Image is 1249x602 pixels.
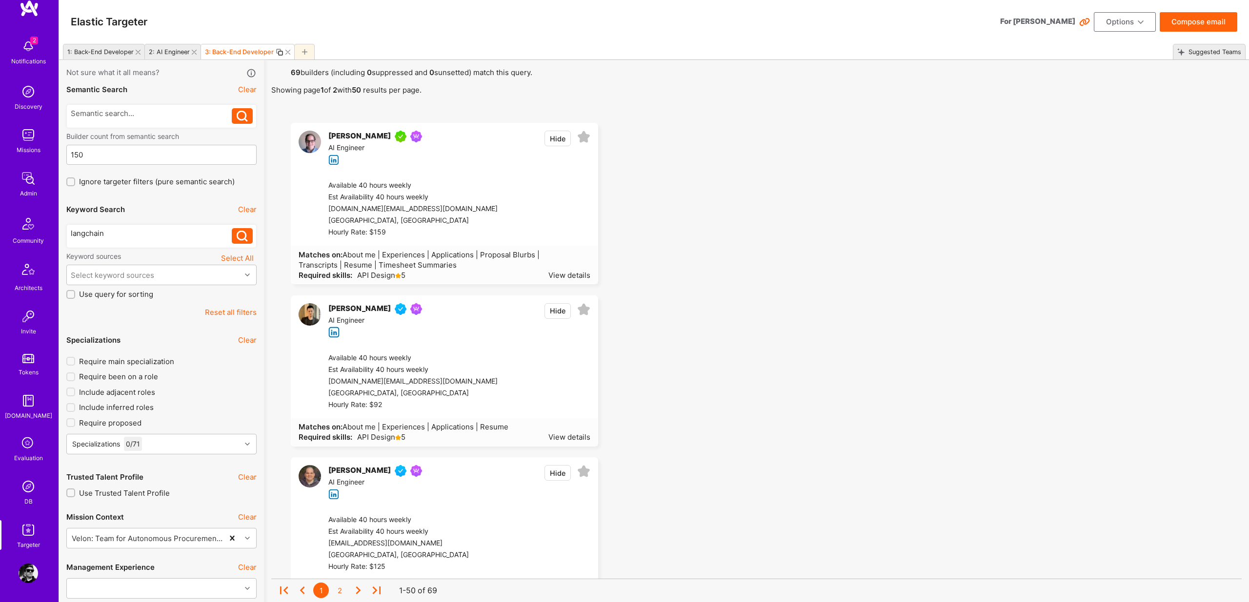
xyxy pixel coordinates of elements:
strong: Required skills: [299,271,352,280]
div: Hourly Rate: $159 [328,227,498,238]
img: User Avatar [299,465,321,487]
div: [EMAIL_ADDRESS][DOMAIN_NAME] [328,538,469,549]
div: [GEOGRAPHIC_DATA], [GEOGRAPHIC_DATA] [328,388,498,399]
div: Est Availability 40 hours weekly [328,192,498,203]
i: icon Search [237,231,248,242]
span: Use Trusted Talent Profile [79,488,170,498]
i: icon Search [237,111,248,122]
div: Community [13,235,44,246]
strong: 0 [429,68,434,77]
div: AI Engineer [328,477,426,488]
button: Clear [238,335,257,345]
img: User Avatar [299,303,321,326]
div: [PERSON_NAME] [328,465,391,477]
img: bell [19,37,38,56]
strong: 0 [367,68,372,77]
div: Notifications [11,56,46,66]
div: AI Engineer [328,315,426,327]
div: Available 40 hours weekly [328,352,498,364]
button: Reset all filters [205,307,257,317]
div: Specializations [66,335,121,345]
img: Vetted A.Teamer [395,303,406,315]
span: Include inferred roles [79,402,154,412]
div: Management Experience [66,562,155,572]
img: guide book [19,391,38,410]
img: Been on Mission [410,465,422,477]
div: 3: Back-End Developer [205,48,274,56]
img: Admin Search [19,477,38,496]
div: For [PERSON_NAME] [1000,16,1075,26]
img: User Avatar [299,131,321,153]
img: Architects [17,259,40,283]
div: Admin [20,188,37,198]
img: teamwork [19,125,38,145]
div: Est Availability 40 hours weekly [328,364,498,376]
div: View details [548,432,590,442]
button: Clear [238,84,257,95]
button: Hide [544,303,571,319]
div: [PERSON_NAME] [328,131,391,142]
strong: Matches on: [299,422,342,431]
button: Options [1094,12,1156,32]
a: User Avatar [299,303,321,338]
i: icon SuggestedTeamsInactive [1177,48,1185,56]
div: [DOMAIN_NAME][EMAIL_ADDRESS][DOMAIN_NAME] [328,376,498,388]
span: Require proposed [79,418,141,428]
div: Missions [17,145,40,155]
i: icon Chevron [245,442,250,447]
a: User Avatar [299,465,321,500]
button: Clear [238,204,257,214]
span: API Design 5 [355,432,405,442]
i: icon Star [395,435,401,441]
i: icon SelectionTeam [19,434,38,453]
strong: Required skills: [299,432,352,442]
span: 2 [30,37,38,44]
div: Available 40 hours weekly [328,180,498,192]
i: icon Close [136,50,141,55]
img: Been on Mission [410,303,422,315]
button: Clear [238,472,257,482]
span: Require been on a role [79,371,158,382]
i: icon ArrowDownBlack [1138,19,1144,25]
button: Hide [544,131,571,146]
div: 2 [332,583,347,598]
button: Select All [218,252,257,265]
i: icon linkedIn [328,155,340,166]
strong: 69 [291,68,301,77]
span: Include adjacent roles [79,387,155,397]
img: Been on Mission [410,131,422,142]
img: tokens [22,354,34,363]
div: AI Engineer [328,142,426,154]
a: User Avatar [16,563,40,583]
i: icon EmptyStar [577,465,590,478]
i: icon linkedIn [328,327,340,338]
i: icon linkedIn [328,489,340,500]
a: User Avatar [299,131,321,165]
div: Suggested Teams [1185,45,1241,59]
img: Invite [19,307,38,326]
div: [DOMAIN_NAME] [5,410,52,421]
div: [PERSON_NAME] [328,303,391,315]
img: A.Teamer in Residence [395,131,406,142]
label: Builder count from semantic search [66,132,257,141]
img: Community [17,212,40,235]
div: Available 40 hours weekly [328,514,469,526]
button: Clear [238,562,257,572]
div: 1-50 of 69 [399,585,437,596]
div: langchain [71,228,232,238]
div: 2: AI Engineer [149,48,190,56]
div: [GEOGRAPHIC_DATA], [GEOGRAPHIC_DATA] [328,215,498,227]
div: View details [548,270,590,280]
div: [DOMAIN_NAME][EMAIL_ADDRESS][DOMAIN_NAME] [328,203,498,215]
span: About me | Experiences | Applications | Proposal Blurbs | Transcripts | Resume | Timesheet Summaries [299,250,540,270]
div: Hourly Rate: $125 [328,561,469,573]
img: admin teamwork [19,169,38,188]
i: icon EmptyStar [577,303,590,316]
i: icon Copy [276,48,283,56]
span: API Design 5 [355,270,405,280]
div: Keyword Search [66,204,125,214]
div: Select keyword sources [71,270,154,280]
i: icon Chevron [245,272,250,277]
div: Discovery [15,101,42,112]
label: Keyword sources [66,252,121,261]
